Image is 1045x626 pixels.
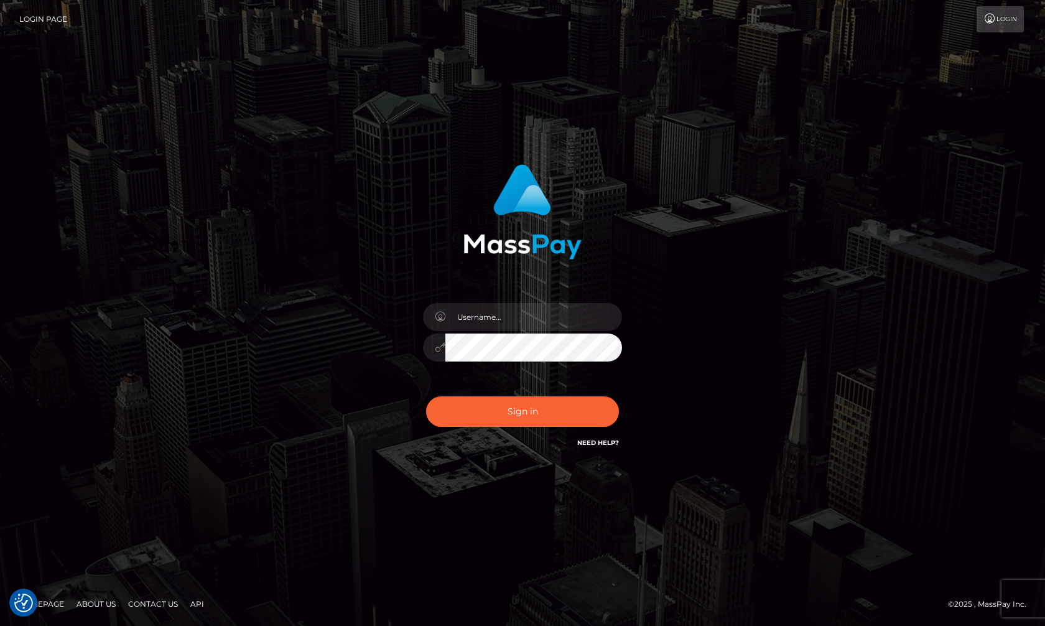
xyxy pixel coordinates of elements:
a: Need Help? [577,439,619,447]
button: Consent Preferences [14,594,33,612]
a: Login [977,6,1024,32]
a: Homepage [14,594,69,614]
div: © 2025 , MassPay Inc. [948,597,1036,611]
img: Revisit consent button [14,594,33,612]
input: Username... [445,303,622,331]
img: MassPay Login [463,164,582,259]
a: Login Page [19,6,67,32]
a: About Us [72,594,121,614]
a: Contact Us [123,594,183,614]
button: Sign in [426,396,619,427]
a: API [185,594,209,614]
